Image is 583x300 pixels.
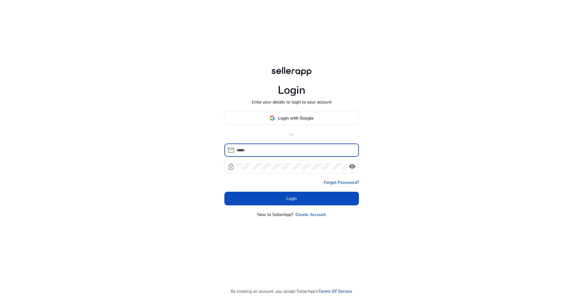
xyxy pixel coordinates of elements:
img: google-logo.svg [270,115,275,121]
h1: Login [278,84,305,97]
a: Create Account [295,211,326,218]
a: Terms Of Service [319,288,352,295]
span: Login [286,195,297,202]
p: or [224,131,359,137]
p: Enter your details to login to your account [252,99,332,105]
a: Forgot Password? [324,179,359,186]
button: Login [224,192,359,205]
span: mail [227,147,235,154]
button: Login with Google [224,111,359,125]
p: New to SellerApp? [257,211,293,218]
span: lock [227,163,235,170]
span: Login with Google [278,115,313,121]
span: visibility [349,163,356,170]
